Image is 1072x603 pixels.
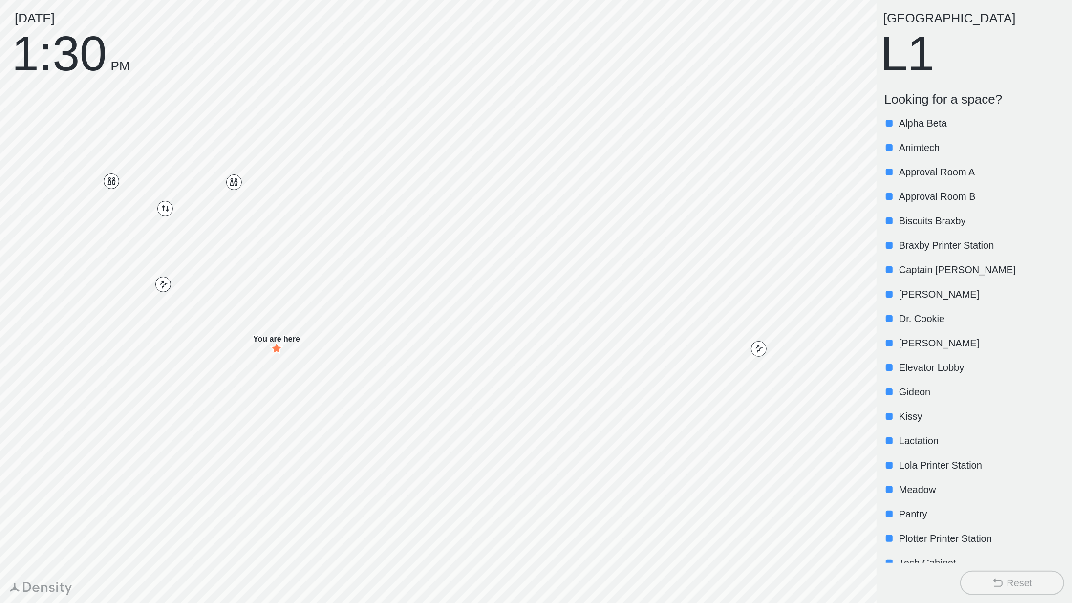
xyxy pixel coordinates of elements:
[899,165,1062,179] p: Approval Room A
[899,238,1062,252] p: Braxby Printer Station
[899,507,1062,521] p: Pantry
[899,263,1062,277] p: Captain [PERSON_NAME]
[899,556,1062,570] p: Tech Cabinet
[899,385,1062,399] p: Gideon
[960,571,1064,595] button: Reset
[899,483,1062,496] p: Meadow
[899,141,1062,154] p: Animtech
[899,361,1062,374] p: Elevator Lobby
[899,287,1062,301] p: [PERSON_NAME]
[899,116,1062,130] p: Alpha Beta
[884,92,1064,107] p: Looking for a space?
[899,532,1062,545] p: Plotter Printer Station
[899,434,1062,448] p: Lactation
[899,190,1062,203] p: Approval Room B
[1007,576,1032,590] div: Reset
[899,336,1062,350] p: [PERSON_NAME]
[899,312,1062,325] p: Dr. Cookie
[899,214,1062,228] p: Biscuits Braxby
[899,409,1062,423] p: Kissy
[899,458,1062,472] p: Lola Printer Station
